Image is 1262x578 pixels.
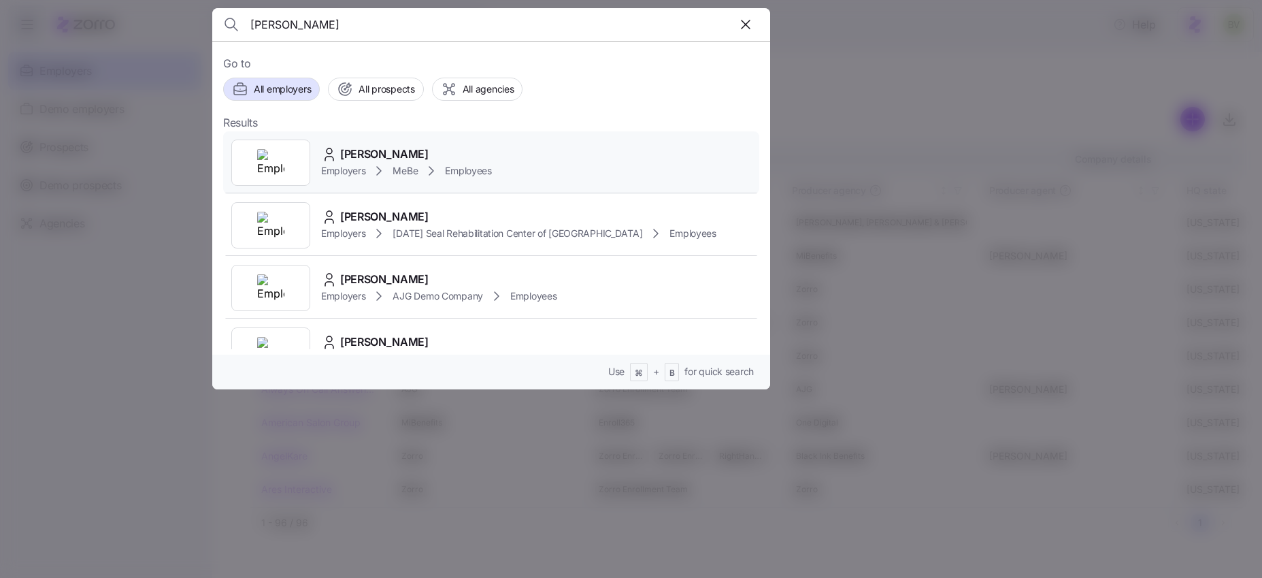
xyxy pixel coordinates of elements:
span: B [669,368,675,379]
span: Go to [223,55,759,72]
img: Employer logo [257,274,284,302]
span: Employers [321,164,365,178]
span: MeBe [393,164,418,178]
span: [DATE] Seal Rehabilitation Center of [GEOGRAPHIC_DATA] [393,227,642,240]
span: All employers [254,82,311,96]
span: AJG Demo Company [393,289,483,303]
button: All prospects [328,78,423,101]
span: [PERSON_NAME] [340,334,429,351]
span: Employers [321,289,365,303]
span: [PERSON_NAME] [340,271,429,288]
button: All employers [223,78,320,101]
img: Employer logo [257,149,284,176]
span: Employers [321,227,365,240]
span: [PERSON_NAME] [340,208,429,225]
span: for quick search [684,365,754,379]
span: ⌘ [635,368,643,379]
span: Use [608,365,625,379]
span: Results [223,114,258,131]
span: Employees [669,227,716,240]
img: Employer logo [257,212,284,239]
span: All prospects [359,82,414,96]
span: [PERSON_NAME] [340,146,429,163]
button: All agencies [432,78,523,101]
span: Employees [510,289,557,303]
span: Employees [445,164,491,178]
img: Employer logo [257,337,284,364]
span: + [653,365,659,379]
span: All agencies [463,82,514,96]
